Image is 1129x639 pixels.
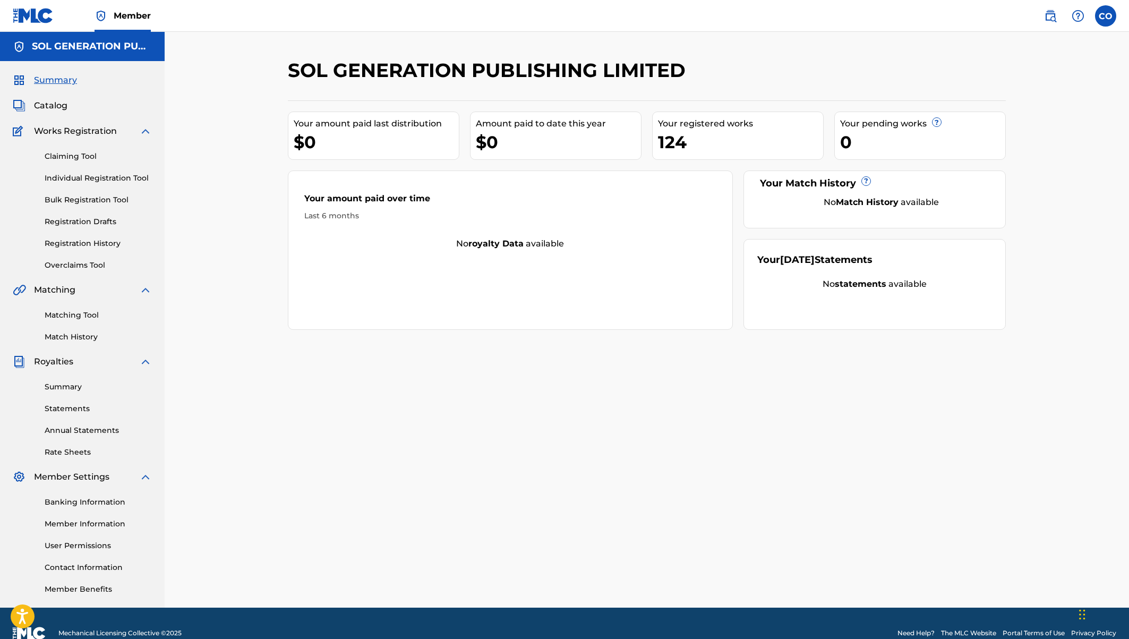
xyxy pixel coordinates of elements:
span: ? [933,118,941,126]
a: User Permissions [45,540,152,551]
div: No available [288,237,732,250]
span: Catalog [34,99,67,112]
div: Amount paid to date this year [476,117,641,130]
img: Summary [13,74,25,87]
div: 124 [658,130,823,154]
div: Last 6 months [304,210,716,221]
a: Contact Information [45,562,152,573]
a: The MLC Website [941,628,996,638]
a: Registration Drafts [45,216,152,227]
a: Public Search [1040,5,1061,27]
a: Overclaims Tool [45,260,152,271]
div: 0 [840,130,1005,154]
a: Matching Tool [45,310,152,321]
a: CatalogCatalog [13,99,67,112]
img: MLC Logo [13,8,54,23]
div: Your amount paid last distribution [294,117,459,130]
div: Your Statements [757,253,873,267]
a: Summary [45,381,152,393]
a: Registration History [45,238,152,249]
div: Your pending works [840,117,1005,130]
div: No available [757,278,993,291]
a: Bulk Registration Tool [45,194,152,206]
img: help [1072,10,1084,22]
strong: statements [835,279,886,289]
a: Privacy Policy [1071,628,1116,638]
span: [DATE] [780,254,815,266]
span: Matching [34,284,75,296]
iframe: Chat Widget [1076,588,1129,639]
img: expand [139,125,152,138]
div: Your amount paid over time [304,192,716,210]
div: Your Match History [757,176,993,191]
span: Member [114,10,151,22]
strong: royalty data [468,238,524,249]
a: Banking Information [45,497,152,508]
div: User Menu [1095,5,1116,27]
span: Royalties [34,355,73,368]
img: Works Registration [13,125,27,138]
h5: SOL GENERATION PUBLISHING LIMITED [32,40,152,53]
h2: SOL GENERATION PUBLISHING LIMITED [288,58,691,82]
div: $0 [294,130,459,154]
a: Individual Registration Tool [45,173,152,184]
a: Annual Statements [45,425,152,436]
span: Works Registration [34,125,117,138]
div: Drag [1079,599,1085,631]
a: Member Information [45,518,152,530]
div: No available [771,196,993,209]
div: $0 [476,130,641,154]
a: Claiming Tool [45,151,152,162]
a: Statements [45,403,152,414]
a: SummarySummary [13,74,77,87]
span: Summary [34,74,77,87]
a: Portal Terms of Use [1003,628,1065,638]
img: Accounts [13,40,25,53]
iframe: Resource Center [1099,449,1129,526]
span: ? [862,177,870,185]
span: Member Settings [34,471,109,483]
img: expand [139,355,152,368]
div: Your registered works [658,117,823,130]
img: Top Rightsholder [95,10,107,22]
div: Help [1067,5,1089,27]
strong: Match History [836,197,899,207]
img: expand [139,471,152,483]
img: Matching [13,284,26,296]
a: Rate Sheets [45,447,152,458]
img: Royalties [13,355,25,368]
img: Member Settings [13,471,25,483]
img: Catalog [13,99,25,112]
a: Member Benefits [45,584,152,595]
a: Match History [45,331,152,343]
a: Need Help? [897,628,935,638]
img: expand [139,284,152,296]
span: Mechanical Licensing Collective © 2025 [58,628,182,638]
img: search [1044,10,1057,22]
